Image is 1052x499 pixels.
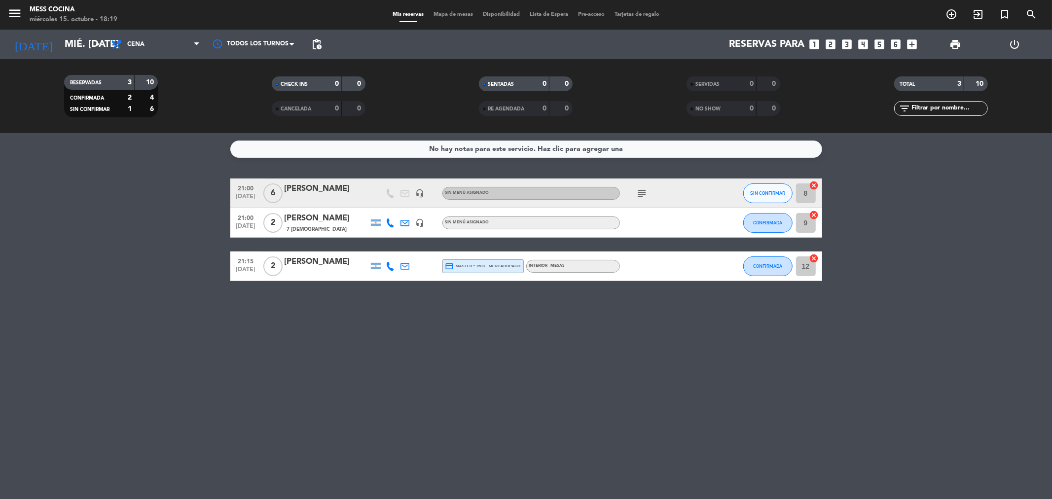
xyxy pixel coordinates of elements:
[150,106,156,112] strong: 6
[335,105,339,112] strong: 0
[127,41,145,48] span: Cena
[7,6,22,21] i: menu
[285,255,368,268] div: [PERSON_NAME]
[743,183,793,203] button: SIN CONFIRMAR
[750,190,785,196] span: SIN CONFIRMAR
[445,220,489,224] span: Sin menú asignado
[841,38,854,51] i: looks_3
[543,80,546,87] strong: 0
[906,38,919,51] i: add_box
[900,82,915,87] span: TOTAL
[743,213,793,233] button: CONFIRMADA
[489,263,520,269] span: mercadopago
[234,193,258,205] span: [DATE]
[70,96,104,101] span: CONFIRMADA
[695,82,720,87] span: SERVIDAS
[234,266,258,278] span: [DATE]
[234,212,258,223] span: 21:00
[311,38,323,50] span: pending_actions
[543,105,546,112] strong: 0
[234,255,258,266] span: 21:15
[610,12,664,17] span: Tarjetas de regalo
[128,94,132,101] strong: 2
[150,94,156,101] strong: 4
[488,107,524,111] span: RE AGENDADA
[743,256,793,276] button: CONFIRMADA
[976,80,985,87] strong: 10
[416,218,425,227] i: headset_mic
[999,8,1011,20] i: turned_in_not
[416,189,425,198] i: headset_mic
[825,38,837,51] i: looks_two
[478,12,525,17] span: Disponibilidad
[809,210,819,220] i: cancel
[30,15,117,25] div: miércoles 15. octubre - 18:19
[70,80,102,85] span: RESERVADAS
[809,180,819,190] i: cancel
[285,182,368,195] div: [PERSON_NAME]
[7,34,60,55] i: [DATE]
[729,38,805,50] span: Reservas para
[429,143,623,155] div: No hay notas para este servicio. Haz clic para agregar una
[857,38,870,51] i: looks_4
[234,223,258,234] span: [DATE]
[70,107,109,112] span: SIN CONFIRMAR
[525,12,573,17] span: Lista de Espera
[234,182,258,193] span: 21:00
[873,38,886,51] i: looks_5
[573,12,610,17] span: Pre-acceso
[985,30,1045,59] div: LOG OUT
[945,8,957,20] i: add_circle_outline
[128,106,132,112] strong: 1
[972,8,984,20] i: exit_to_app
[357,105,363,112] strong: 0
[1025,8,1037,20] i: search
[7,6,22,24] button: menu
[565,80,571,87] strong: 0
[772,105,778,112] strong: 0
[899,103,911,114] i: filter_list
[263,183,283,203] span: 6
[445,262,454,271] i: credit_card
[753,263,782,269] span: CONFIRMADA
[750,80,754,87] strong: 0
[357,80,363,87] strong: 0
[285,212,368,225] div: [PERSON_NAME]
[772,80,778,87] strong: 0
[335,80,339,87] strong: 0
[263,213,283,233] span: 2
[753,220,782,225] span: CONFIRMADA
[429,12,478,17] span: Mapa de mesas
[146,79,156,86] strong: 10
[445,191,489,195] span: Sin menú asignado
[281,82,308,87] span: CHECK INS
[287,225,347,233] span: 7 [DEMOGRAPHIC_DATA]
[949,38,961,50] span: print
[488,82,514,87] span: SENTADAS
[128,79,132,86] strong: 3
[957,80,961,87] strong: 3
[30,5,117,15] div: Mess Cocina
[750,105,754,112] strong: 0
[911,103,987,114] input: Filtrar por nombre...
[636,187,648,199] i: subject
[1009,38,1021,50] i: power_settings_new
[808,38,821,51] i: looks_one
[263,256,283,276] span: 2
[890,38,903,51] i: looks_6
[529,264,565,268] span: INTERIOR - MESAS
[445,262,485,271] span: master * 1508
[565,105,571,112] strong: 0
[695,107,721,111] span: NO SHOW
[92,38,104,50] i: arrow_drop_down
[809,253,819,263] i: cancel
[388,12,429,17] span: Mis reservas
[281,107,311,111] span: CANCELADA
